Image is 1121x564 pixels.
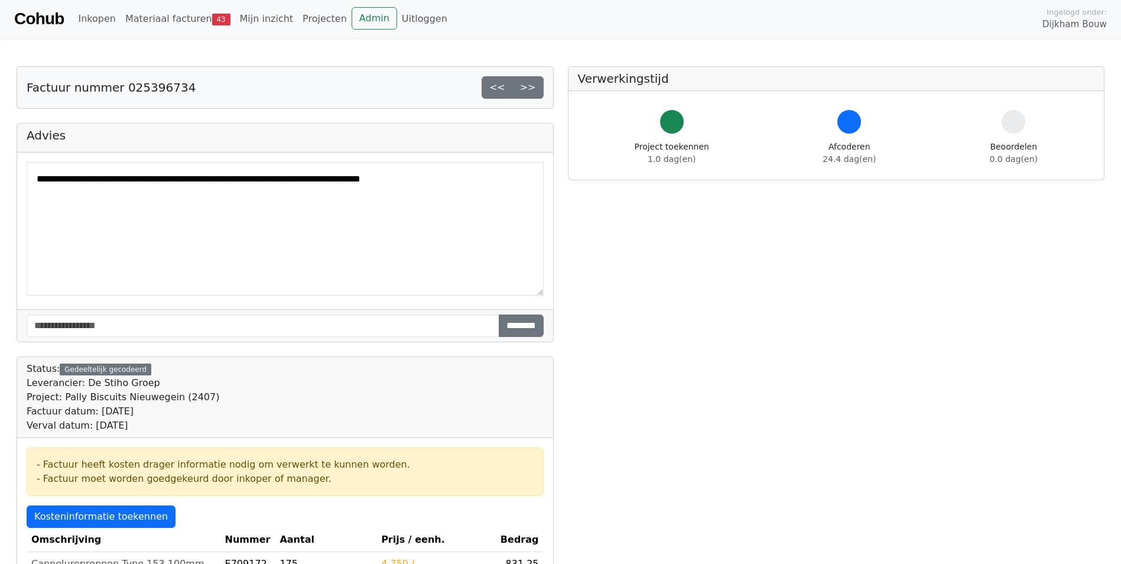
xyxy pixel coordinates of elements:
th: Prijs / eenh. [376,528,495,552]
th: Bedrag [495,528,543,552]
span: Dijkham Bouw [1042,18,1107,31]
a: Projecten [298,7,352,31]
span: 24.4 dag(en) [823,154,876,164]
span: Ingelogd onder: [1047,7,1107,18]
a: Inkopen [73,7,120,31]
span: 1.0 dag(en) [648,154,696,164]
th: Nummer [220,528,275,552]
div: Verval datum: [DATE] [27,419,219,433]
span: 43 [212,14,230,25]
a: >> [512,76,544,99]
div: Factuur datum: [DATE] [27,404,219,419]
a: Admin [352,7,397,30]
a: Cohub [14,5,64,33]
div: Afcoderen [823,141,876,166]
h5: Verwerkingstijd [578,72,1095,86]
div: Beoordelen [990,141,1038,166]
a: Mijn inzicht [235,7,298,31]
div: Gedeeltelijk gecodeerd [60,364,151,375]
a: Uitloggen [397,7,452,31]
div: Project toekennen [635,141,709,166]
h5: Factuur nummer 025396734 [27,80,196,95]
span: 0.0 dag(en) [990,154,1038,164]
th: Omschrijving [27,528,220,552]
a: << [482,76,513,99]
a: Kosteninformatie toekennen [27,505,176,528]
a: Materiaal facturen43 [121,7,235,31]
div: - Factuur moet worden goedgekeurd door inkoper of manager. [37,472,534,486]
h5: Advies [27,128,544,142]
div: Leverancier: De Stiho Groep [27,376,219,390]
div: - Factuur heeft kosten drager informatie nodig om verwerkt te kunnen worden. [37,458,534,472]
th: Aantal [275,528,376,552]
div: Status: [27,362,219,433]
div: Project: Pally Biscuits Nieuwegein (2407) [27,390,219,404]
